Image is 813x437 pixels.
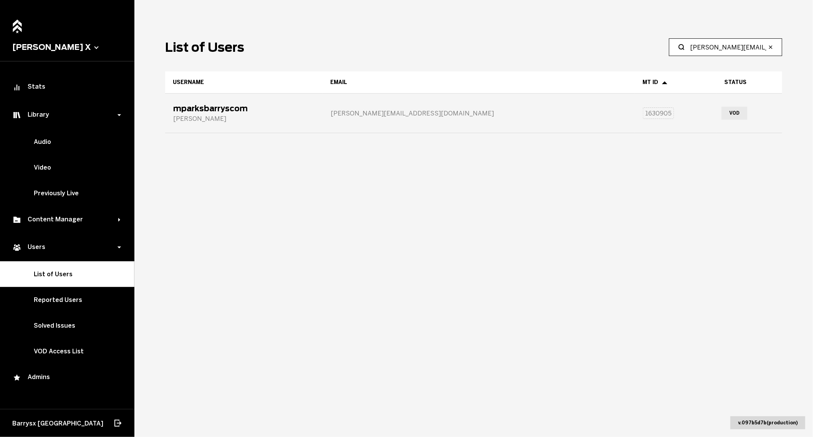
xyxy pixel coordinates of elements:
[113,415,122,432] button: Log out
[12,215,118,224] div: Content Manager
[165,71,323,94] th: Toggle SortBy
[12,43,122,52] button: [PERSON_NAME] X
[173,104,248,113] div: mparksbarryscom
[165,94,782,133] tr: mparksbarryscom[PERSON_NAME][PERSON_NAME][EMAIL_ADDRESS][DOMAIN_NAME]1630905VOD
[635,71,717,94] th: Toggle SortBy
[642,79,709,86] div: MT ID
[12,110,118,120] div: Library
[717,71,782,94] th: Status
[645,110,672,117] span: 1630905
[10,15,24,32] a: Home
[12,373,122,383] div: Admins
[12,420,103,427] span: Barrysx [GEOGRAPHIC_DATA]
[730,416,805,429] div: v. 097b5d7b ( production )
[12,83,122,92] div: Stats
[165,40,244,55] h1: List of Users
[323,71,635,94] th: Toggle SortBy
[331,110,494,117] span: [PERSON_NAME][EMAIL_ADDRESS][DOMAIN_NAME]
[690,43,767,52] input: Search
[722,107,747,120] span: VOD
[173,115,248,122] div: [PERSON_NAME]
[12,243,118,252] div: Users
